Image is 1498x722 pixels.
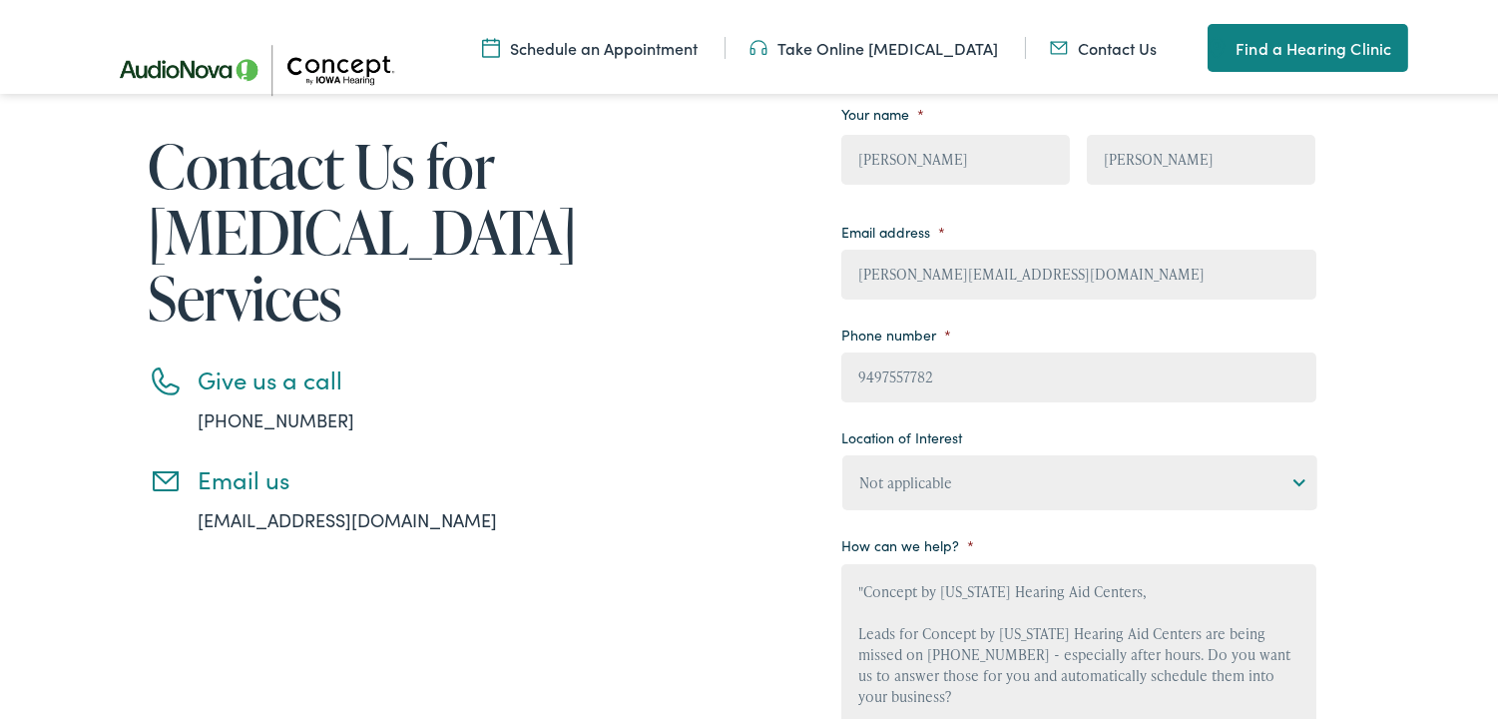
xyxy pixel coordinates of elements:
[199,361,558,390] h3: Give us a call
[1087,131,1315,181] input: Last name
[841,131,1070,181] input: First name
[1050,33,1157,55] a: Contact Us
[841,219,945,237] label: Email address
[1050,33,1068,55] img: utility icon
[841,532,974,550] label: How can we help?
[841,101,924,119] label: Your name
[749,33,767,55] img: utility icon
[749,33,998,55] a: Take Online [MEDICAL_DATA]
[841,246,1316,296] input: example@email.com
[149,129,558,327] h1: Contact Us for [MEDICAL_DATA] Services
[841,424,962,442] label: Location of Interest
[199,461,558,490] h3: Email us
[841,349,1316,398] input: (XXX) XXX - XXXX
[199,403,355,428] a: [PHONE_NUMBER]
[841,322,951,340] label: Phone number
[199,503,498,528] a: [EMAIL_ADDRESS][DOMAIN_NAME]
[1208,20,1407,68] a: Find a Hearing Clinic
[482,33,500,55] img: A calendar icon to schedule an appointment at Concept by Iowa Hearing.
[1208,32,1226,56] img: utility icon
[482,33,698,55] a: Schedule an Appointment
